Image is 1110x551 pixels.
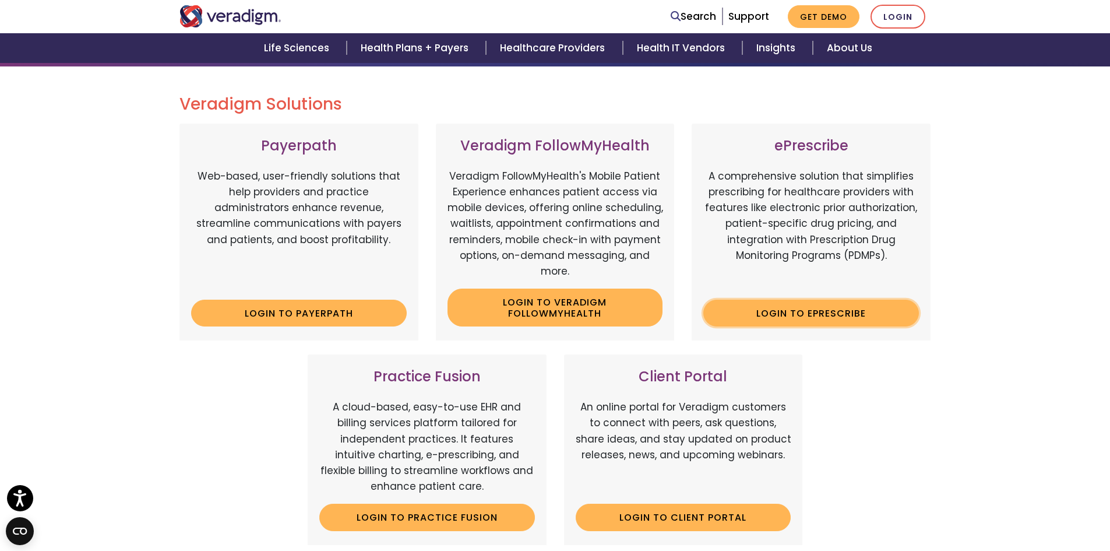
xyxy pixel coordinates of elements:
p: A comprehensive solution that simplifies prescribing for healthcare providers with features like ... [703,169,919,291]
img: Veradigm logo [179,5,281,27]
a: Login to Practice Fusion [319,504,535,531]
button: Open CMP widget [6,517,34,545]
a: Health IT Vendors [623,33,742,63]
a: Health Plans + Payers [347,33,486,63]
p: A cloud-based, easy-to-use EHR and billing services platform tailored for independent practices. ... [319,399,535,494]
p: Web-based, user-friendly solutions that help providers and practice administrators enhance revenu... [191,169,407,291]
a: Login [871,5,925,29]
a: Login to Veradigm FollowMyHealth [447,289,663,327]
h3: Practice Fusion [319,368,535,385]
h2: Veradigm Solutions [179,94,931,114]
a: Get Demo [788,5,859,28]
a: Login to Payerpath [191,300,407,327]
a: Search [671,9,716,24]
h3: Veradigm FollowMyHealth [447,138,663,155]
p: An online portal for Veradigm customers to connect with peers, ask questions, share ideas, and st... [576,399,791,494]
a: Insights [742,33,813,63]
h3: ePrescribe [703,138,919,155]
a: Life Sciences [250,33,347,63]
a: Login to ePrescribe [703,300,919,327]
a: Healthcare Providers [486,33,622,63]
a: Support [728,9,769,23]
a: Login to Client Portal [576,504,791,531]
h3: Payerpath [191,138,407,155]
a: About Us [813,33,886,63]
h3: Client Portal [576,368,791,385]
p: Veradigm FollowMyHealth's Mobile Patient Experience enhances patient access via mobile devices, o... [447,169,663,279]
